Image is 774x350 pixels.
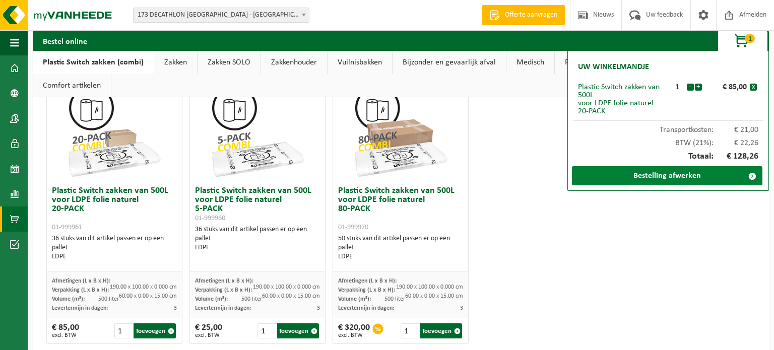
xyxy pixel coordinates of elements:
button: x [750,84,757,91]
span: Volume (m³): [195,296,228,302]
div: € 85,00 [52,323,79,338]
input: 1 [257,323,276,338]
div: Plastic Switch zakken van 500L voor LDPE folie naturel 20-PACK [578,83,668,115]
img: 01-999960 [207,81,308,181]
button: 1 [718,31,768,51]
span: 60.00 x 0.00 x 15.00 cm [405,293,463,299]
div: LDPE [52,252,177,261]
a: Plastic Switch zakken (combi) [33,51,154,74]
span: Levertermijn in dagen: [338,305,394,311]
span: excl. BTW [195,332,222,338]
span: 500 liter [241,296,262,302]
h2: Uw winkelmandje [573,56,654,78]
span: Afmetingen (L x B x H): [338,278,397,284]
span: 1 [745,34,755,43]
span: 01-999960 [195,215,225,222]
span: 500 liter [98,296,119,302]
img: 01-999961 [64,81,165,181]
div: Totaal: [573,147,763,166]
div: 1 [668,83,686,91]
span: 60.00 x 0.00 x 15.00 cm [262,293,320,299]
span: excl. BTW [338,332,370,338]
a: Recipiënten [555,51,614,74]
div: 36 stuks van dit artikel passen er op een pallet [52,234,177,261]
span: 190.00 x 100.00 x 0.000 cm [396,284,463,290]
span: Verpakking (L x B x H): [338,287,395,293]
span: Volume (m³): [338,296,371,302]
a: Zakken [154,51,197,74]
span: Afmetingen (L x B x H): [195,278,253,284]
a: Offerte aanvragen [482,5,565,25]
span: Afmetingen (L x B x H): [52,278,110,284]
a: Zakken SOLO [198,51,261,74]
div: LDPE [338,252,463,261]
span: Levertermijn in dagen: [52,305,108,311]
div: BTW (21%): [573,134,763,147]
input: 1 [114,323,133,338]
input: 1 [401,323,419,338]
span: 173 DECATHLON ANTWERPEN - ANTWERPEN [134,8,309,22]
span: 190.00 x 100.00 x 0.000 cm [253,284,320,290]
a: Vuilnisbakken [328,51,392,74]
span: € 21,00 [714,126,759,134]
button: Toevoegen [420,323,463,338]
a: Zakkenhouder [261,51,327,74]
span: 173 DECATHLON ANTWERPEN - ANTWERPEN [133,8,309,23]
h2: Bestel online [33,31,97,50]
img: 01-999970 [350,81,451,181]
button: - [687,84,694,91]
span: Offerte aanvragen [502,10,560,20]
span: excl. BTW [52,332,79,338]
span: 3 [174,305,177,311]
span: 60.00 x 0.00 x 15.00 cm [119,293,177,299]
div: 36 stuks van dit artikel passen er op een pallet [195,225,320,252]
span: 01-999970 [338,224,368,231]
span: 3 [317,305,320,311]
a: Bijzonder en gevaarlijk afval [393,51,506,74]
a: Medisch [506,51,554,74]
span: € 128,26 [714,152,759,161]
span: Levertermijn in dagen: [195,305,251,311]
button: + [695,84,702,91]
a: Bestelling afwerken [572,166,762,185]
span: Verpakking (L x B x H): [195,287,252,293]
h3: Plastic Switch zakken van 500L voor LDPE folie naturel 20-PACK [52,186,177,232]
span: 500 liter [384,296,405,302]
span: € 22,26 [714,139,759,147]
span: Volume (m³): [52,296,85,302]
div: 50 stuks van dit artikel passen er op een pallet [338,234,463,261]
span: 01-999961 [52,224,82,231]
button: Toevoegen [134,323,176,338]
div: LDPE [195,243,320,252]
div: Transportkosten: [573,121,763,134]
div: € 25,00 [195,323,222,338]
div: € 320,00 [338,323,370,338]
span: Verpakking (L x B x H): [52,287,109,293]
span: 3 [460,305,463,311]
span: 190.00 x 100.00 x 0.000 cm [110,284,177,290]
button: Toevoegen [277,323,319,338]
h3: Plastic Switch zakken van 500L voor LDPE folie naturel 5-PACK [195,186,320,223]
div: € 85,00 [704,83,750,91]
h3: Plastic Switch zakken van 500L voor LDPE folie naturel 80-PACK [338,186,463,232]
a: Comfort artikelen [33,74,111,97]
